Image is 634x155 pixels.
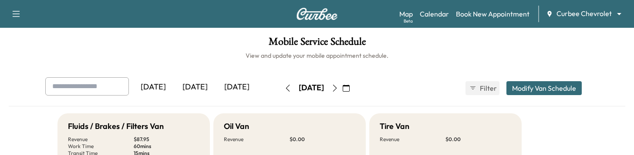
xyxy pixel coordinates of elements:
p: Revenue [68,136,134,143]
p: $ 87.95 [134,136,199,143]
a: MapBeta [399,9,413,19]
div: Beta [404,18,413,24]
p: Revenue [224,136,290,143]
span: Filter [480,83,496,93]
p: $ 0.00 [445,136,511,143]
div: [DATE] [132,77,174,97]
div: [DATE] [299,82,324,93]
p: $ 0.00 [290,136,355,143]
h1: Mobile Service Schedule [9,36,625,51]
h5: Tire Van [380,120,409,132]
a: Book New Appointment [456,9,529,19]
span: Curbee Chevrolet [556,9,612,19]
h5: Oil Van [224,120,249,132]
p: Work Time [68,143,134,150]
button: Modify Van Schedule [506,81,582,95]
div: [DATE] [216,77,258,97]
img: Curbee Logo [296,8,338,20]
h5: Fluids / Brakes / Filters Van [68,120,164,132]
button: Filter [465,81,499,95]
p: 60 mins [134,143,199,150]
h6: View and update your mobile appointment schedule. [9,51,625,60]
div: [DATE] [174,77,216,97]
p: Revenue [380,136,445,143]
a: Calendar [420,9,449,19]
